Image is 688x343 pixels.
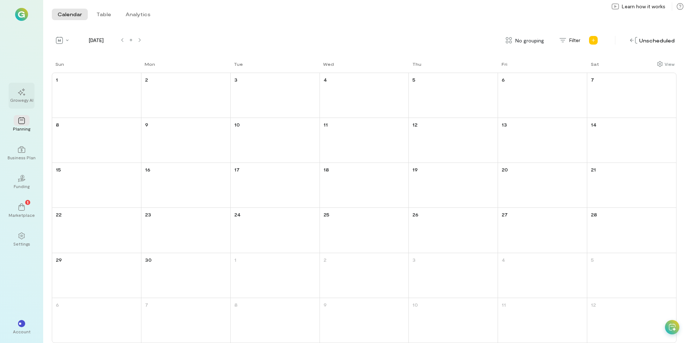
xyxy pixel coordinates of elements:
[230,208,320,253] td: June 24, 2025
[52,208,141,253] td: June 22, 2025
[54,209,63,220] a: June 22, 2025
[587,118,676,163] td: June 14, 2025
[589,255,595,265] a: July 5, 2025
[498,60,509,73] a: Friday
[230,253,320,298] td: July 1, 2025
[322,209,331,220] a: June 25, 2025
[498,118,587,163] td: June 13, 2025
[141,73,231,118] td: June 2, 2025
[144,164,152,175] a: June 16, 2025
[9,227,35,252] a: Settings
[320,118,409,163] td: June 11, 2025
[9,111,35,137] a: Planning
[665,61,675,67] div: View
[233,255,238,265] a: July 1, 2025
[9,140,35,166] a: Business Plan
[320,163,409,208] td: June 18, 2025
[52,60,65,73] a: Sunday
[91,9,117,20] button: Table
[589,119,598,130] a: June 14, 2025
[144,299,150,310] a: July 7, 2025
[52,118,141,163] td: June 8, 2025
[569,37,580,44] span: Filter
[498,163,587,208] td: June 20, 2025
[233,74,239,85] a: June 3, 2025
[322,255,328,265] a: July 2, 2025
[55,61,64,67] div: Sun
[9,212,35,218] div: Marketplace
[412,61,421,67] div: Thu
[141,253,231,298] td: June 30, 2025
[500,74,506,85] a: June 6, 2025
[409,298,498,343] td: July 10, 2025
[233,164,241,175] a: June 17, 2025
[588,35,599,46] div: Add new program
[500,119,508,130] a: June 13, 2025
[322,74,329,85] a: June 4, 2025
[141,118,231,163] td: June 9, 2025
[409,118,498,163] td: June 12, 2025
[622,3,665,10] span: Learn how it works
[234,61,243,67] div: Tue
[230,163,320,208] td: June 17, 2025
[52,73,141,118] td: June 1, 2025
[9,169,35,195] a: Funding
[230,73,320,118] td: June 3, 2025
[409,73,498,118] td: June 5, 2025
[230,118,320,163] td: June 10, 2025
[52,9,88,20] button: Calendar
[589,209,598,220] a: June 28, 2025
[589,299,597,310] a: July 12, 2025
[54,74,59,85] a: June 1, 2025
[141,163,231,208] td: June 16, 2025
[233,299,239,310] a: July 8, 2025
[411,119,419,130] a: June 12, 2025
[411,299,419,310] a: July 10, 2025
[27,199,28,205] span: 1
[52,163,141,208] td: June 15, 2025
[13,241,30,247] div: Settings
[411,255,417,265] a: July 3, 2025
[120,9,156,20] button: Analytics
[144,209,153,220] a: June 23, 2025
[587,253,676,298] td: July 5, 2025
[500,164,509,175] a: June 20, 2025
[8,155,36,160] div: Business Plan
[230,298,320,343] td: July 8, 2025
[141,60,157,73] a: Monday
[320,298,409,343] td: July 9, 2025
[9,198,35,224] a: Marketplace
[144,74,149,85] a: June 2, 2025
[502,61,507,67] div: Fri
[409,163,498,208] td: June 19, 2025
[54,164,62,175] a: June 15, 2025
[500,255,507,265] a: July 4, 2025
[54,255,63,265] a: June 29, 2025
[498,253,587,298] td: July 4, 2025
[498,208,587,253] td: June 27, 2025
[591,61,599,67] div: Sat
[587,73,676,118] td: June 7, 2025
[500,299,507,310] a: July 11, 2025
[587,163,676,208] td: June 21, 2025
[9,83,35,109] a: Growegy AI
[655,59,676,69] div: Show columns
[587,208,676,253] td: June 28, 2025
[14,183,30,189] div: Funding
[411,164,419,175] a: June 19, 2025
[54,119,60,130] a: June 8, 2025
[144,119,150,130] a: June 9, 2025
[323,61,334,67] div: Wed
[411,74,417,85] a: June 5, 2025
[10,97,33,103] div: Growegy AI
[320,253,409,298] td: July 2, 2025
[587,60,601,73] a: Saturday
[233,209,242,220] a: June 24, 2025
[322,164,330,175] a: June 18, 2025
[322,119,329,130] a: June 11, 2025
[233,119,241,130] a: June 10, 2025
[587,298,676,343] td: July 12, 2025
[141,208,231,253] td: June 23, 2025
[409,60,423,73] a: Thursday
[141,298,231,343] td: July 7, 2025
